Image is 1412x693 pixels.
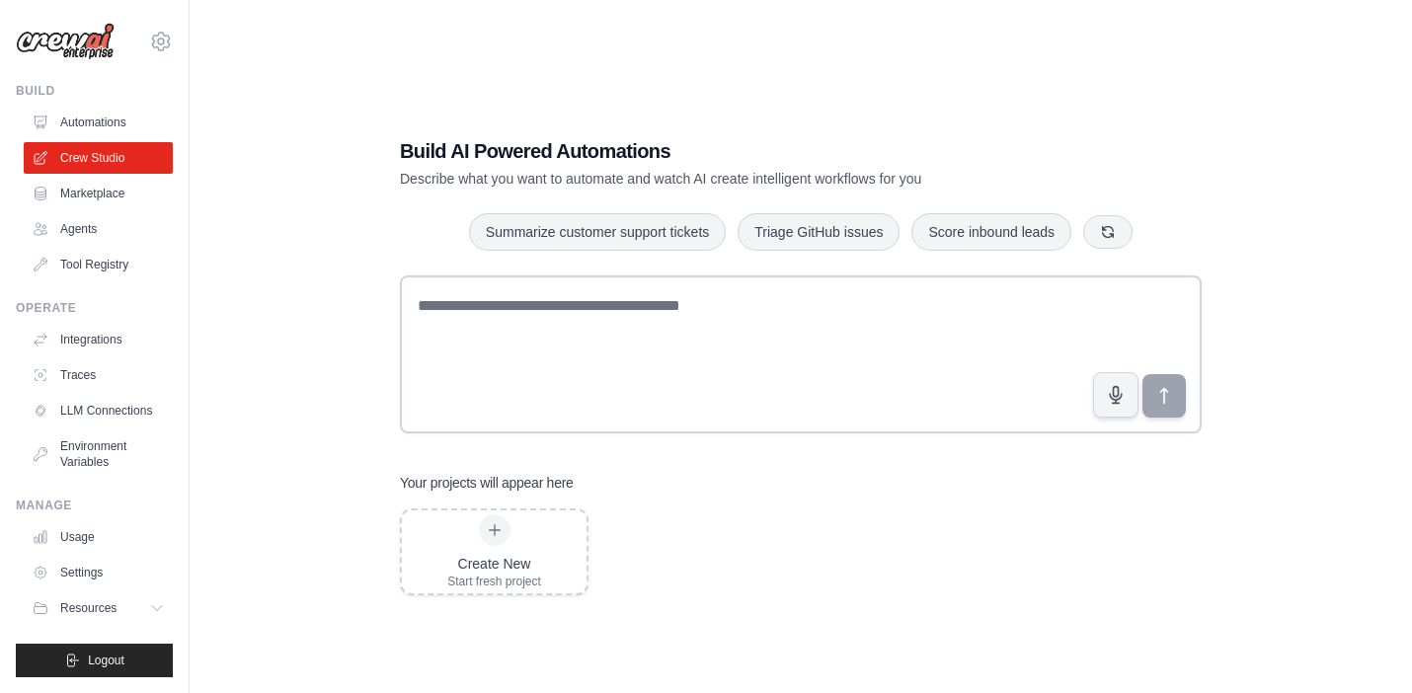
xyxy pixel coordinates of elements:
span: Logout [88,653,124,668]
a: LLM Connections [24,395,173,426]
div: Operate [16,300,173,316]
p: Describe what you want to automate and watch AI create intelligent workflows for you [400,169,1063,189]
h1: Build AI Powered Automations [400,137,1063,165]
iframe: Chat Widget [1313,598,1412,693]
div: Build [16,83,173,99]
button: Get new suggestions [1083,215,1133,249]
button: Resources [24,592,173,624]
h3: Your projects will appear here [400,473,574,493]
div: Start fresh project [447,574,541,589]
button: Score inbound leads [911,213,1071,251]
button: Logout [16,644,173,677]
a: Marketplace [24,178,173,209]
button: Click to speak your automation idea [1093,372,1138,418]
a: Environment Variables [24,430,173,478]
div: Create New [447,554,541,574]
a: Usage [24,521,173,553]
a: Crew Studio [24,142,173,174]
a: Integrations [24,324,173,355]
div: Manage [16,498,173,513]
a: Agents [24,213,173,245]
button: Summarize customer support tickets [469,213,726,251]
button: Triage GitHub issues [738,213,900,251]
a: Settings [24,557,173,588]
a: Automations [24,107,173,138]
a: Traces [24,359,173,391]
img: Logo [16,23,115,60]
span: Resources [60,600,117,616]
a: Tool Registry [24,249,173,280]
